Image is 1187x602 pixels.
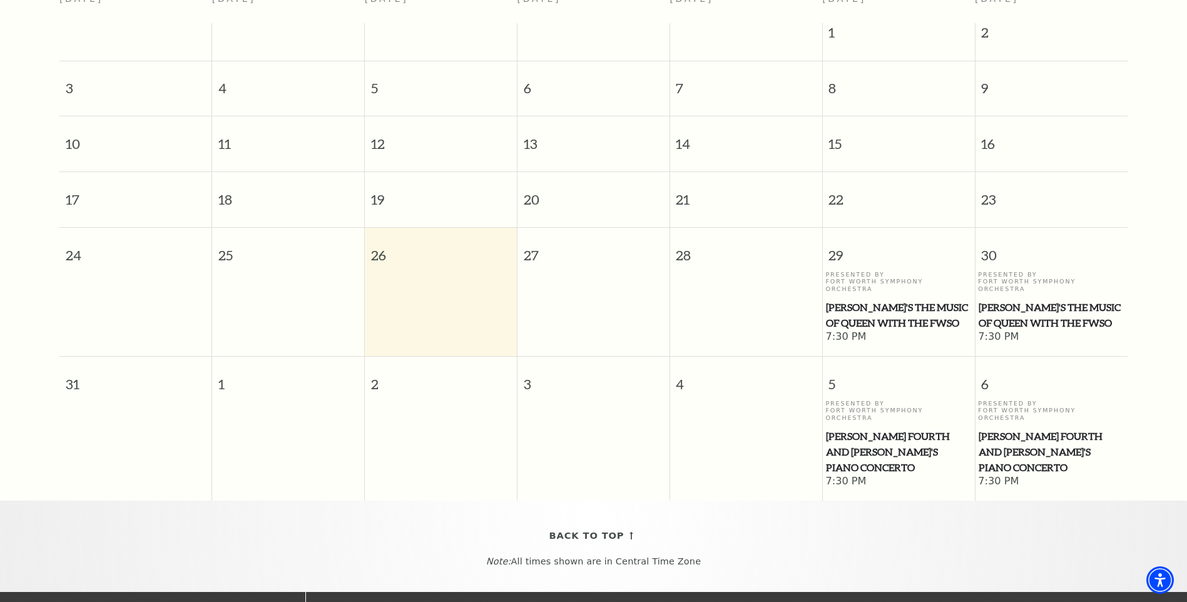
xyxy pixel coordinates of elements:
[976,172,1128,215] span: 23
[823,172,975,215] span: 22
[979,300,1124,330] span: [PERSON_NAME]'s The Music of Queen with the FWSO
[59,116,211,160] span: 10
[670,172,822,215] span: 21
[976,228,1128,271] span: 30
[12,556,1175,567] p: All times shown are in Central Time Zone
[517,228,670,271] span: 27
[670,228,822,271] span: 28
[826,300,970,330] span: [PERSON_NAME]'s The Music of Queen with the FWSO
[59,357,211,400] span: 31
[517,116,670,160] span: 13
[517,61,670,105] span: 6
[976,61,1128,105] span: 9
[823,357,975,400] span: 5
[825,330,971,344] span: 7:30 PM
[212,116,364,160] span: 11
[365,116,517,160] span: 12
[670,61,822,105] span: 7
[365,357,517,400] span: 2
[1146,566,1174,594] div: Accessibility Menu
[212,61,364,105] span: 4
[212,357,364,400] span: 1
[976,357,1128,400] span: 6
[978,400,1124,421] p: Presented By Fort Worth Symphony Orchestra
[517,357,670,400] span: 3
[365,172,517,215] span: 19
[549,528,624,544] span: Back To Top
[976,116,1128,160] span: 16
[486,556,511,566] em: Note:
[978,330,1124,344] span: 7:30 PM
[979,429,1124,475] span: [PERSON_NAME] Fourth and [PERSON_NAME]'s Piano Concerto
[825,475,971,489] span: 7:30 PM
[212,228,364,271] span: 25
[823,228,975,271] span: 29
[365,228,517,271] span: 26
[823,116,975,160] span: 15
[825,271,971,292] p: Presented By Fort Worth Symphony Orchestra
[826,429,970,475] span: [PERSON_NAME] Fourth and [PERSON_NAME]'s Piano Concerto
[978,475,1124,489] span: 7:30 PM
[365,61,517,105] span: 5
[978,271,1124,292] p: Presented By Fort Worth Symphony Orchestra
[59,228,211,271] span: 24
[59,61,211,105] span: 3
[212,172,364,215] span: 18
[517,172,670,215] span: 20
[976,23,1128,48] span: 2
[823,23,975,48] span: 1
[670,357,822,400] span: 4
[825,400,971,421] p: Presented By Fort Worth Symphony Orchestra
[59,172,211,215] span: 17
[670,116,822,160] span: 14
[823,61,975,105] span: 8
